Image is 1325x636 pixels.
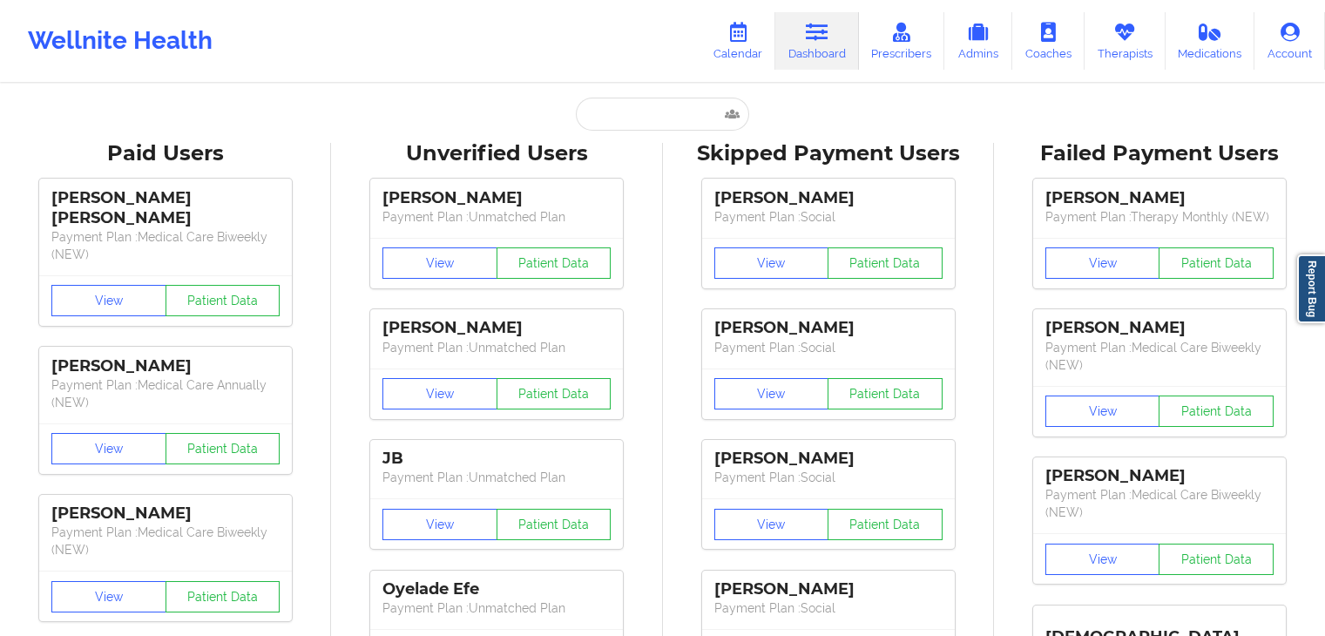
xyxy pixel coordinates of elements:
[1159,396,1274,427] button: Patient Data
[1085,12,1166,70] a: Therapists
[51,285,166,316] button: View
[1166,12,1255,70] a: Medications
[166,581,281,612] button: Patient Data
[382,378,497,409] button: View
[51,356,280,376] div: [PERSON_NAME]
[51,376,280,411] p: Payment Plan : Medical Care Annually (NEW)
[944,12,1012,70] a: Admins
[1045,188,1274,208] div: [PERSON_NAME]
[714,339,943,356] p: Payment Plan : Social
[497,247,612,279] button: Patient Data
[1006,140,1313,167] div: Failed Payment Users
[51,581,166,612] button: View
[1045,339,1274,374] p: Payment Plan : Medical Care Biweekly (NEW)
[382,509,497,540] button: View
[1045,208,1274,226] p: Payment Plan : Therapy Monthly (NEW)
[1159,247,1274,279] button: Patient Data
[714,469,943,486] p: Payment Plan : Social
[51,433,166,464] button: View
[859,12,945,70] a: Prescribers
[497,509,612,540] button: Patient Data
[382,449,611,469] div: JB
[714,188,943,208] div: [PERSON_NAME]
[1045,247,1160,279] button: View
[382,599,611,617] p: Payment Plan : Unmatched Plan
[1045,318,1274,338] div: [PERSON_NAME]
[714,247,829,279] button: View
[382,208,611,226] p: Payment Plan : Unmatched Plan
[12,140,319,167] div: Paid Users
[714,378,829,409] button: View
[828,509,943,540] button: Patient Data
[382,339,611,356] p: Payment Plan : Unmatched Plan
[343,140,650,167] div: Unverified Users
[497,378,612,409] button: Patient Data
[382,247,497,279] button: View
[51,504,280,524] div: [PERSON_NAME]
[51,524,280,558] p: Payment Plan : Medical Care Biweekly (NEW)
[382,318,611,338] div: [PERSON_NAME]
[700,12,775,70] a: Calendar
[1045,396,1160,427] button: View
[166,285,281,316] button: Patient Data
[1159,544,1274,575] button: Patient Data
[775,12,859,70] a: Dashboard
[1045,466,1274,486] div: [PERSON_NAME]
[714,208,943,226] p: Payment Plan : Social
[828,378,943,409] button: Patient Data
[166,433,281,464] button: Patient Data
[1297,254,1325,323] a: Report Bug
[714,449,943,469] div: [PERSON_NAME]
[1045,544,1160,575] button: View
[828,247,943,279] button: Patient Data
[51,188,280,228] div: [PERSON_NAME] [PERSON_NAME]
[382,469,611,486] p: Payment Plan : Unmatched Plan
[714,509,829,540] button: View
[714,318,943,338] div: [PERSON_NAME]
[382,188,611,208] div: [PERSON_NAME]
[675,140,982,167] div: Skipped Payment Users
[1254,12,1325,70] a: Account
[714,579,943,599] div: [PERSON_NAME]
[51,228,280,263] p: Payment Plan : Medical Care Biweekly (NEW)
[1012,12,1085,70] a: Coaches
[714,599,943,617] p: Payment Plan : Social
[1045,486,1274,521] p: Payment Plan : Medical Care Biweekly (NEW)
[382,579,611,599] div: Oyelade Efe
